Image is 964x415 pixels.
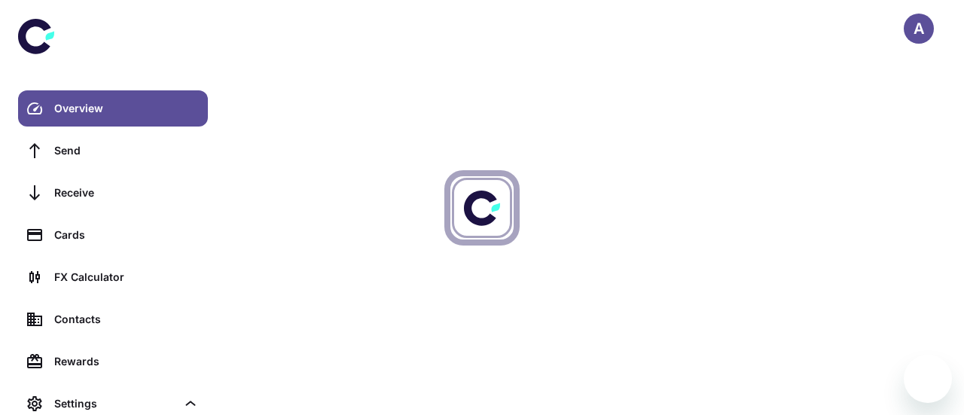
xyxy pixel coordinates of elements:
div: FX Calculator [54,269,199,285]
iframe: Button to launch messaging window [904,355,952,403]
div: Overview [54,100,199,117]
a: Cards [18,217,208,253]
div: Send [54,142,199,159]
a: Send [18,133,208,169]
div: Cards [54,227,199,243]
button: A [904,14,934,44]
div: Settings [54,395,176,412]
div: Receive [54,185,199,201]
div: Rewards [54,353,199,370]
a: Receive [18,175,208,211]
div: Contacts [54,311,199,328]
a: Overview [18,90,208,127]
a: FX Calculator [18,259,208,295]
a: Contacts [18,301,208,337]
a: Rewards [18,343,208,380]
